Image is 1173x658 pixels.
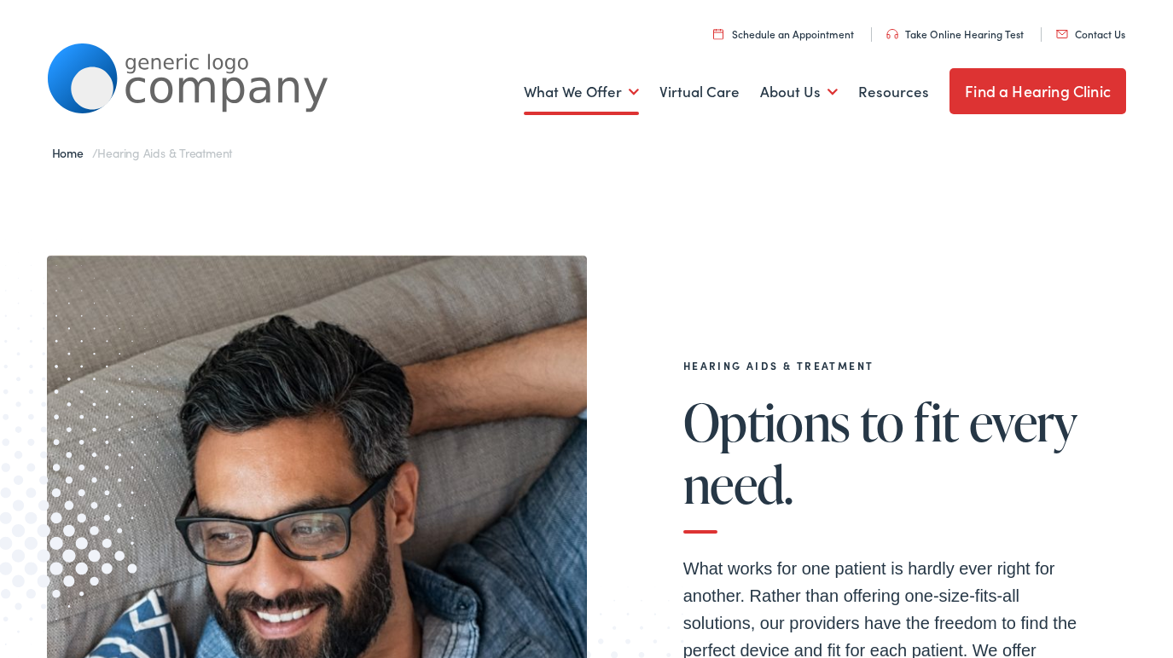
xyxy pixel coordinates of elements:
[683,456,793,512] span: need.
[52,144,233,161] span: /
[858,61,929,124] a: Resources
[914,394,959,450] span: fit
[949,68,1126,114] a: Find a Hearing Clinic
[886,26,1024,41] a: Take Online Hearing Test
[1056,30,1068,38] img: utility icon
[97,144,232,161] span: Hearing Aids & Treatment
[860,394,904,450] span: to
[1056,26,1125,41] a: Contact Us
[683,360,1093,372] h2: Hearing Aids & Treatment
[713,26,854,41] a: Schedule an Appointment
[659,61,740,124] a: Virtual Care
[683,394,851,450] span: Options
[713,28,723,39] img: utility icon
[886,29,898,39] img: utility icon
[52,144,92,161] a: Home
[760,61,838,124] a: About Us
[524,61,639,124] a: What We Offer
[969,394,1077,450] span: every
